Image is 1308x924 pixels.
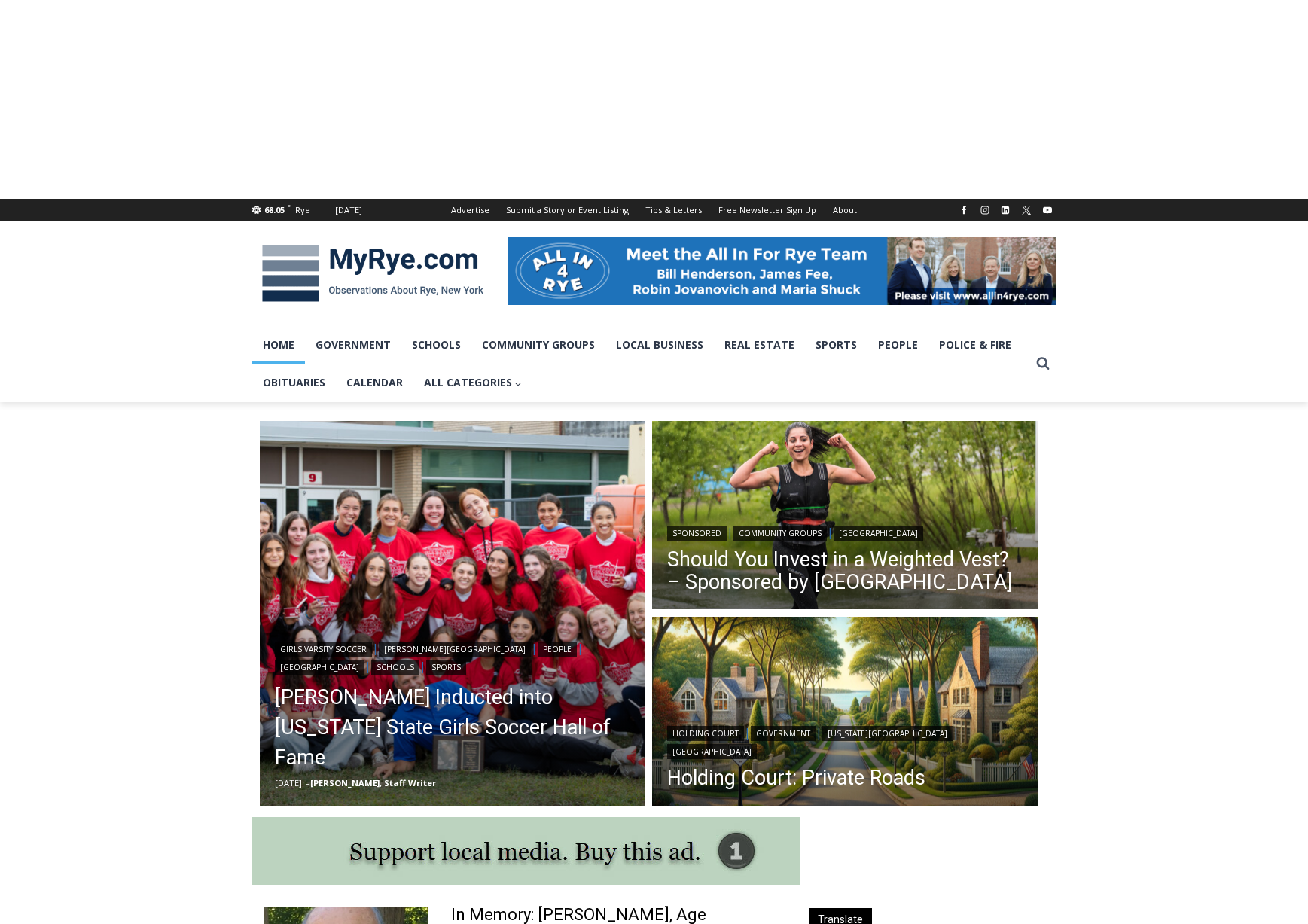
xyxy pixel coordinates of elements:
a: Schools [371,660,419,675]
a: Holding Court [667,726,744,741]
span: All Categories [424,374,523,391]
a: Instagram [976,201,994,219]
img: support local media, buy this ad [252,817,800,885]
a: Real Estate [714,326,805,364]
a: Sports [805,326,867,364]
a: Facebook [955,201,973,219]
a: Calendar [336,364,413,401]
time: [DATE] [275,777,302,788]
div: | | | [667,723,1023,759]
a: Government [305,326,401,364]
a: Tips & Letters [637,199,710,221]
a: About [825,199,865,221]
img: All in for Rye [508,237,1056,305]
a: [US_STATE][GEOGRAPHIC_DATA] [822,726,953,741]
a: Government [751,726,816,741]
a: [PERSON_NAME][GEOGRAPHIC_DATA] [379,642,531,657]
a: Free Newsletter Sign Up [710,199,825,221]
a: Holding Court: Private Roads [667,767,1023,789]
nav: Primary Navigation [252,326,1029,402]
a: Should You Invest in a Weighted Vest? – Sponsored by [GEOGRAPHIC_DATA] [667,548,1023,593]
a: Submit a Story or Event Listing [498,199,637,221]
a: [GEOGRAPHIC_DATA] [834,526,923,541]
a: Local Business [605,326,714,364]
a: Read More Should You Invest in a Weighted Vest? – Sponsored by White Plains Hospital [652,421,1038,614]
img: (PHOTO: Runner with a weighted vest. Contributed.) [652,421,1038,614]
div: [DATE] [335,203,362,217]
span: – [306,777,310,788]
a: Girls Varsity Soccer [275,642,372,657]
a: YouTube [1038,201,1056,219]
img: DALLE 2025-09-08 Holding Court 2025-09-09 Private Roads [652,617,1038,810]
div: Rye [295,203,310,217]
a: Sponsored [667,526,727,541]
a: Schools [401,326,471,364]
a: All Categories [413,364,533,401]
span: 68.05 [264,204,285,215]
a: X [1017,201,1035,219]
a: [PERSON_NAME] Inducted into [US_STATE] State Girls Soccer Hall of Fame [275,682,630,773]
a: People [538,642,577,657]
div: | | [667,523,1023,541]
a: Obituaries [252,364,336,401]
button: View Search Form [1029,350,1056,377]
a: Community Groups [733,526,827,541]
a: Advertise [443,199,498,221]
span: F [287,202,291,210]
img: MyRye.com [252,234,493,313]
a: [GEOGRAPHIC_DATA] [667,744,757,759]
a: Home [252,326,305,364]
a: [GEOGRAPHIC_DATA] [275,660,364,675]
nav: Secondary Navigation [443,199,865,221]
img: (PHOTO: The 2025 Rye Girls Soccer Team surrounding Head Coach Rich Savage after his induction int... [260,421,645,807]
div: | | | | | [275,639,630,675]
a: Police & Fire [928,326,1022,364]
a: Read More Rich Savage Inducted into New York State Girls Soccer Hall of Fame [260,421,645,807]
a: [PERSON_NAME], Staff Writer [310,777,436,788]
a: Linkedin [996,201,1014,219]
a: Sports [426,660,466,675]
a: Community Groups [471,326,605,364]
a: Read More Holding Court: Private Roads [652,617,1038,810]
a: People [867,326,928,364]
